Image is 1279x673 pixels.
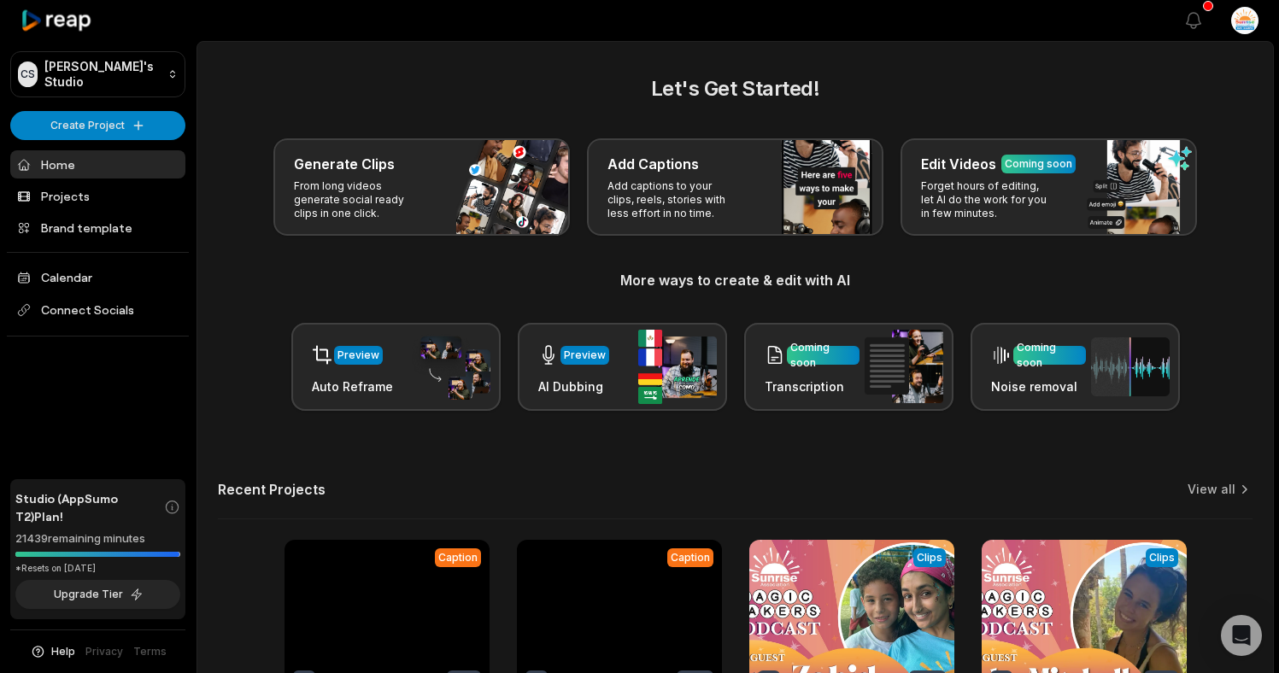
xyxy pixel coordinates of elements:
[538,377,609,395] h3: AI Dubbing
[865,330,943,403] img: transcription.png
[51,644,75,659] span: Help
[294,179,426,220] p: From long videos generate social ready clips in one click.
[10,214,185,242] a: Brand template
[790,340,856,371] div: Coming soon
[10,150,185,178] a: Home
[1005,156,1072,172] div: Coming soon
[412,334,490,401] img: auto_reframe.png
[337,348,379,363] div: Preview
[312,377,393,395] h3: Auto Reframe
[1091,337,1170,396] img: noise_removal.png
[607,154,699,174] h3: Add Captions
[921,179,1053,220] p: Forget hours of editing, let AI do the work for you in few minutes.
[15,580,180,609] button: Upgrade Tier
[638,330,717,404] img: ai_dubbing.png
[607,179,740,220] p: Add captions to your clips, reels, stories with less effort in no time.
[15,489,164,525] span: Studio (AppSumo T2) Plan!
[15,530,180,547] div: 21439 remaining minutes
[133,644,167,659] a: Terms
[1188,481,1235,498] a: View all
[218,73,1253,104] h2: Let's Get Started!
[10,111,185,140] button: Create Project
[1017,340,1082,371] div: Coming soon
[10,263,185,291] a: Calendar
[1221,615,1262,656] div: Open Intercom Messenger
[15,562,180,575] div: *Resets on [DATE]
[294,154,395,174] h3: Generate Clips
[18,61,38,87] div: CS
[218,270,1253,290] h3: More ways to create & edit with AI
[765,377,860,395] h3: Transcription
[30,644,75,659] button: Help
[10,182,185,210] a: Projects
[991,377,1086,395] h3: Noise removal
[921,154,996,174] h3: Edit Videos
[85,644,123,659] a: Privacy
[218,481,326,498] h2: Recent Projects
[564,348,606,363] div: Preview
[44,59,161,90] p: [PERSON_NAME]'s Studio
[10,295,185,325] span: Connect Socials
